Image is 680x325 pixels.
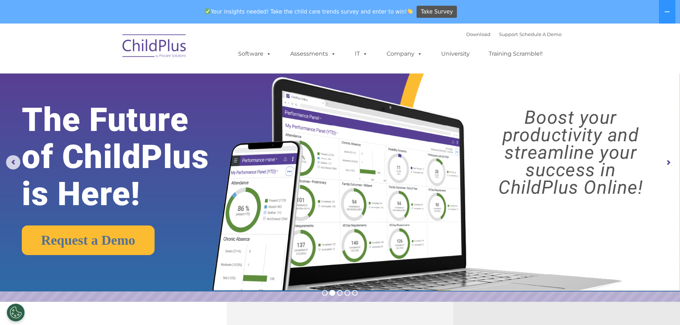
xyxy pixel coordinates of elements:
a: Schedule A Demo [519,31,561,37]
a: Take Survey [417,6,457,18]
img: ChildPlus by Procare Solutions [119,29,190,65]
a: Training Scramble!! [482,47,550,61]
span: Your insights needed! Take the child care trends survey and enter to win! [202,5,416,19]
a: Assessments [283,47,343,61]
a: Support [499,31,518,37]
font: | [466,31,561,37]
a: Company [379,47,429,61]
rs-layer: The Future of ChildPlus is Here! [22,101,239,213]
span: Phone number [99,76,130,82]
a: Software [231,47,278,61]
a: IT [348,47,375,61]
button: Cookies Settings [7,304,25,321]
span: Take Survey [421,6,453,18]
img: 👏 [407,9,413,14]
a: Request a Demo [22,225,155,255]
rs-layer: Boost your productivity and streamline your success in ChildPlus Online! [470,109,671,196]
img: ✅ [205,9,210,14]
a: University [434,47,477,61]
a: Download [466,31,490,37]
span: Last name [99,47,121,52]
